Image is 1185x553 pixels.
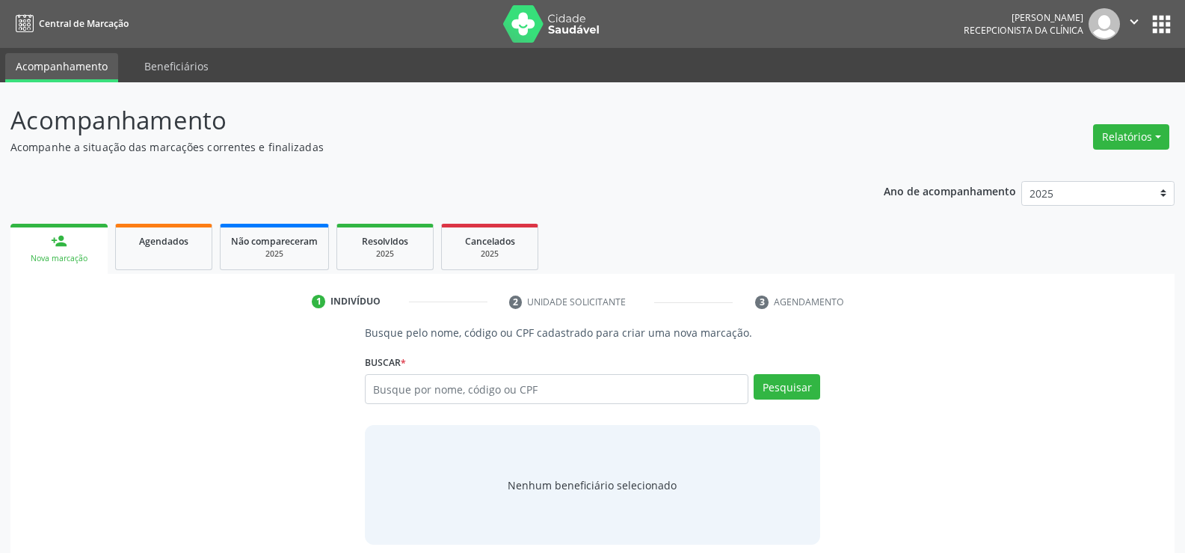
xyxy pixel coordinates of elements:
span: Central de Marcação [39,17,129,30]
span: Nenhum beneficiário selecionado [508,477,677,493]
div: Nova marcação [21,253,97,264]
div: person_add [51,233,67,249]
span: Recepcionista da clínica [964,24,1083,37]
i:  [1126,13,1142,30]
span: Agendados [139,235,188,248]
p: Acompanhamento [10,102,825,139]
div: Indivíduo [330,295,381,308]
button: apps [1148,11,1175,37]
a: Beneficiários [134,53,219,79]
a: Acompanhamento [5,53,118,82]
div: [PERSON_NAME] [964,11,1083,24]
button:  [1120,8,1148,40]
p: Acompanhe a situação das marcações correntes e finalizadas [10,139,825,155]
label: Buscar [365,351,406,374]
p: Ano de acompanhamento [884,181,1016,200]
span: Não compareceram [231,235,318,248]
span: Cancelados [465,235,515,248]
input: Busque por nome, código ou CPF [365,374,748,404]
div: 2025 [452,248,527,260]
span: Resolvidos [362,235,408,248]
div: 2025 [231,248,318,260]
div: 1 [312,295,325,308]
div: 2025 [348,248,422,260]
button: Pesquisar [754,374,820,400]
p: Busque pelo nome, código ou CPF cadastrado para criar uma nova marcação. [365,325,820,340]
button: Relatórios [1093,124,1169,150]
img: img [1089,8,1120,40]
a: Central de Marcação [10,11,129,36]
